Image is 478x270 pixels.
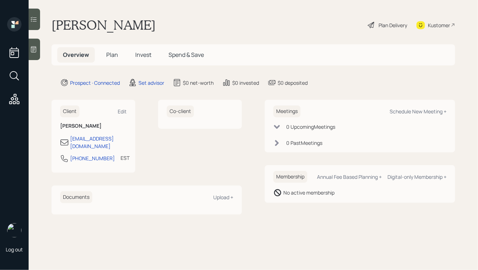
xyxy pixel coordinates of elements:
div: Schedule New Meeting + [390,108,447,115]
div: Log out [6,246,23,253]
h6: Documents [60,191,92,203]
img: hunter_neumayer.jpg [7,223,21,237]
span: Plan [106,51,118,59]
div: Digital-only Membership + [387,173,447,180]
div: Upload + [213,194,233,201]
span: Spend & Save [169,51,204,59]
div: Plan Delivery [379,21,407,29]
span: Overview [63,51,89,59]
div: Annual Fee Based Planning + [317,173,382,180]
h6: Co-client [167,105,194,117]
div: [EMAIL_ADDRESS][DOMAIN_NAME] [70,135,127,150]
h6: Meetings [273,105,301,117]
h6: [PERSON_NAME] [60,123,127,129]
div: EST [121,154,130,162]
div: $0 net-worth [183,79,214,87]
div: [PHONE_NUMBER] [70,154,115,162]
div: Set advisor [138,79,164,87]
div: No active membership [283,189,335,196]
div: Edit [118,108,127,115]
div: $0 deposited [278,79,308,87]
span: Invest [135,51,151,59]
h1: [PERSON_NAME] [52,17,156,33]
div: 0 Past Meeting s [286,139,322,147]
div: Kustomer [428,21,450,29]
h6: Client [60,105,79,117]
div: $0 invested [232,79,259,87]
div: Prospect · Connected [70,79,120,87]
h6: Membership [273,171,307,183]
div: 0 Upcoming Meeting s [286,123,335,131]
